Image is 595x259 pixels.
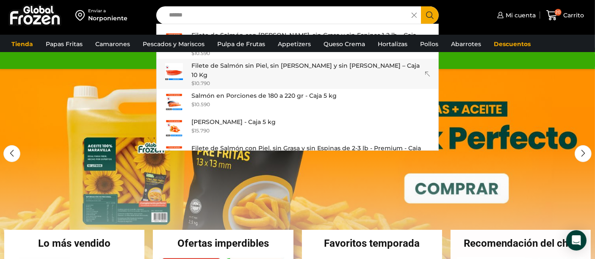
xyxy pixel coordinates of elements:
a: Appetizers [274,36,315,52]
span: 20 [555,9,562,16]
button: Search button [421,6,439,24]
a: Abarrotes [447,36,485,52]
p: Salmón en Porciones de 180 a 220 gr - Caja 5 kg [191,91,337,100]
span: $ [191,127,194,134]
div: Enviar a [88,8,127,14]
h2: Lo más vendido [4,238,144,248]
span: $ [191,50,194,56]
a: Papas Fritas [42,36,87,52]
div: Norponiente [88,14,127,22]
p: [PERSON_NAME] - Caja 5 kg [191,117,276,127]
img: address-field-icon.svg [75,8,88,22]
h2: Ofertas imperdibles [153,238,293,248]
div: Open Intercom Messenger [566,230,587,251]
a: Camarones [91,36,134,52]
a: Filete de Salmón con Piel, sin Grasa y sin Espinas de 2-3 lb - Premium - Caja 10 kg [157,141,439,172]
p: Filete de Salmón con Piel, sin Grasa y sin Espinas de 2-3 lb - Premium - Caja 10 kg [191,143,422,163]
a: Queso Crema [319,36,369,52]
h2: Favoritos temporada [302,238,442,248]
a: [PERSON_NAME] - Caja 5 kg $15.790 [157,115,439,141]
p: Filete de Salmón sin Piel, sin [PERSON_NAME] y sin [PERSON_NAME] – Caja 10 Kg [191,61,422,80]
bdi: 15.790 [191,127,210,134]
span: Carrito [562,11,584,19]
span: Mi cuenta [504,11,536,19]
bdi: 10.790 [191,80,210,86]
a: Pulpa de Frutas [213,36,269,52]
a: Filete de Salmón con [PERSON_NAME], sin Grasa y sin Espinas 1-2 lb – Caja 10 Kg $10.590 [157,28,439,59]
span: $ [191,101,194,107]
bdi: 10.590 [191,101,210,107]
a: Hortalizas [374,36,412,52]
div: Previous slide [3,145,20,162]
bdi: 10.590 [191,50,210,56]
h2: Recomendación del chef [451,238,591,248]
a: Mi cuenta [495,7,536,24]
a: Descuentos [490,36,535,52]
a: Filete de Salmón sin Piel, sin [PERSON_NAME] y sin [PERSON_NAME] – Caja 10 Kg $10.790 [157,59,439,89]
a: 20 Carrito [544,6,587,25]
a: Pollos [416,36,443,52]
div: Next slide [575,145,592,162]
p: Filete de Salmón con [PERSON_NAME], sin Grasa y sin Espinas 1-2 lb – Caja 10 Kg [191,30,422,50]
a: Salmón en Porciones de 180 a 220 gr - Caja 5 kg $10.590 [157,89,439,115]
span: $ [191,80,194,86]
a: Pescados y Mariscos [138,36,209,52]
a: Tienda [7,36,37,52]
